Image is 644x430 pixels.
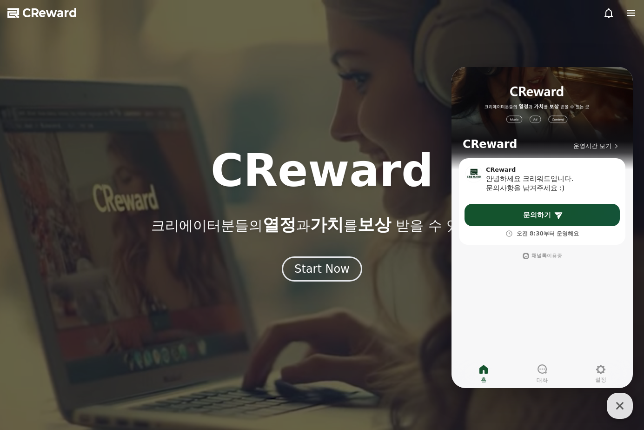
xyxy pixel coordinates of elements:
a: Start Now [282,266,362,275]
span: CReward [22,6,77,20]
a: CReward [7,6,77,20]
span: 보상 [358,215,391,234]
span: 열정 [263,215,296,234]
p: 크리에이터분들의 과 를 받을 수 있는 곳 [151,215,492,234]
h1: CReward [211,148,433,193]
div: Start Now [294,262,350,276]
iframe: Channel chat [451,67,633,388]
button: Start Now [282,256,362,282]
span: 가치 [310,215,344,234]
